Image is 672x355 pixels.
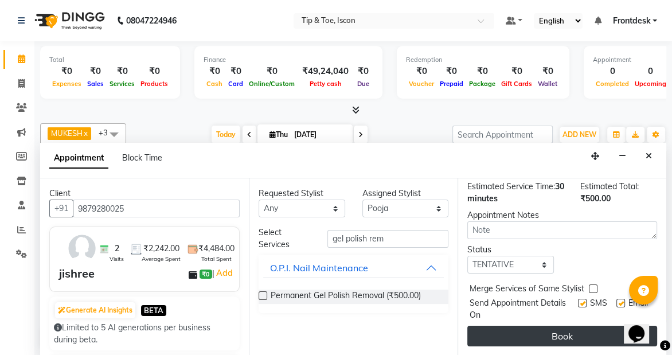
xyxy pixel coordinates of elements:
button: Book [467,326,657,346]
span: Estimated Total: [580,181,638,192]
div: ₹0 [204,65,225,78]
span: Block Time [122,153,162,163]
iframe: chat widget [624,309,661,344]
div: Appointment Notes [467,209,657,221]
span: Online/Custom [246,80,298,88]
span: ₹2,242.00 [143,243,179,255]
span: SMS [590,297,607,321]
span: ₹500.00 [580,193,610,204]
div: ₹0 [225,65,246,78]
span: Email [628,297,648,321]
div: ₹0 [84,65,107,78]
input: Search Appointment [452,126,553,143]
img: avatar [65,232,99,265]
span: Petty cash [307,80,345,88]
div: ₹0 [466,65,498,78]
span: Wallet [535,80,560,88]
span: Prepaid [437,80,466,88]
span: ₹4,484.00 [198,243,235,255]
div: Finance [204,55,373,65]
div: Redemption [406,55,560,65]
span: Permanent Gel Polish Removal (₹500.00) [271,290,421,304]
span: Estimated Service Time: [467,181,555,192]
span: Sales [84,80,107,88]
a: x [83,128,88,138]
span: Send Appointment Details On [470,297,573,321]
div: Total [49,55,171,65]
div: Select Services [250,227,319,251]
div: ₹0 [107,65,138,78]
span: Appointment [49,148,108,169]
span: Due [354,80,372,88]
div: Client [49,188,240,200]
input: Search by Name/Mobile/Email/Code [73,200,240,217]
div: ₹0 [246,65,298,78]
span: Services [107,80,138,88]
button: O.P.I. Nail Maintenance [263,258,444,278]
div: ₹0 [49,65,84,78]
span: 2 [115,243,119,255]
img: logo [29,5,108,37]
button: Generate AI Insights [55,302,135,318]
div: ₹0 [437,65,466,78]
div: Requested Stylist [259,188,345,200]
span: Thu [267,130,291,139]
div: Limited to 5 AI generations per business during beta. [54,322,235,346]
span: Merge Services of Same Stylist [470,283,584,297]
div: ₹0 [406,65,437,78]
span: Visits [110,255,124,263]
span: +3 [99,128,116,137]
span: Cash [204,80,225,88]
span: BETA [141,305,166,316]
input: Search by service name [327,230,448,248]
div: jishree [59,265,95,282]
div: 0 [593,65,632,78]
input: 2025-09-04 [291,126,348,143]
span: Completed [593,80,632,88]
button: Close [640,147,657,165]
button: ADD NEW [560,127,599,143]
div: Status [467,244,554,256]
span: Gift Cards [498,80,535,88]
b: 08047224946 [126,5,177,37]
span: Products [138,80,171,88]
span: Card [225,80,246,88]
span: Total Spent [201,255,232,263]
span: Expenses [49,80,84,88]
span: ₹0 [200,270,212,279]
span: Voucher [406,80,437,88]
div: ₹0 [535,65,560,78]
span: Frontdesk [612,15,650,27]
button: +91 [49,200,73,217]
span: | [212,266,235,280]
span: Average Spent [142,255,181,263]
div: ₹0 [353,65,373,78]
div: ₹0 [498,65,535,78]
span: Today [212,126,240,143]
span: Package [466,80,498,88]
span: ADD NEW [562,130,596,139]
a: Add [214,266,235,280]
div: Assigned Stylist [362,188,449,200]
span: Upcoming [632,80,669,88]
div: ₹0 [138,65,171,78]
span: MUKESH [51,128,83,138]
div: ₹49,24,040 [298,65,353,78]
div: 0 [632,65,669,78]
div: O.P.I. Nail Maintenance [270,261,368,275]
